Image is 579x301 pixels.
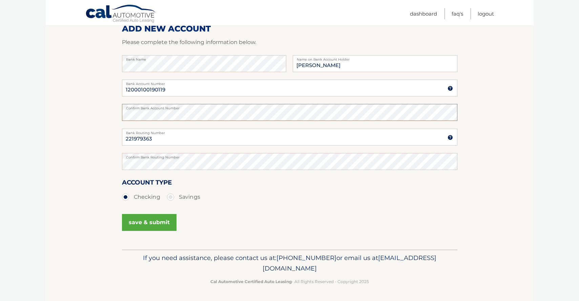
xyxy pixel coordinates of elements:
[122,24,457,34] h2: ADD NEW ACCOUNT
[210,279,292,284] strong: Cal Automotive Certified Auto Leasing
[122,214,177,231] button: save & submit
[167,190,200,204] label: Savings
[410,8,437,19] a: Dashboard
[122,177,172,190] label: Account Type
[122,80,457,85] label: Bank Account Number
[276,254,336,262] span: [PHONE_NUMBER]
[478,8,494,19] a: Logout
[122,104,457,109] label: Confirm Bank Account Number
[122,129,457,146] input: Bank Routing Number
[126,253,453,274] p: If you need assistance, please contact us at: or email us at
[122,80,457,96] input: Bank Account Number
[293,55,457,61] label: Name on Bank Account Holder
[452,8,463,19] a: FAQ's
[448,86,453,91] img: tooltip.svg
[85,4,157,24] a: Cal Automotive
[122,153,457,158] label: Confirm Bank Routing Number
[122,129,457,134] label: Bank Routing Number
[122,55,286,61] label: Bank Name
[448,135,453,140] img: tooltip.svg
[293,55,457,72] input: Name on Account (Account Holder Name)
[122,38,457,47] p: Please complete the following information below.
[126,278,453,285] p: - All Rights Reserved - Copyright 2025
[122,190,160,204] label: Checking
